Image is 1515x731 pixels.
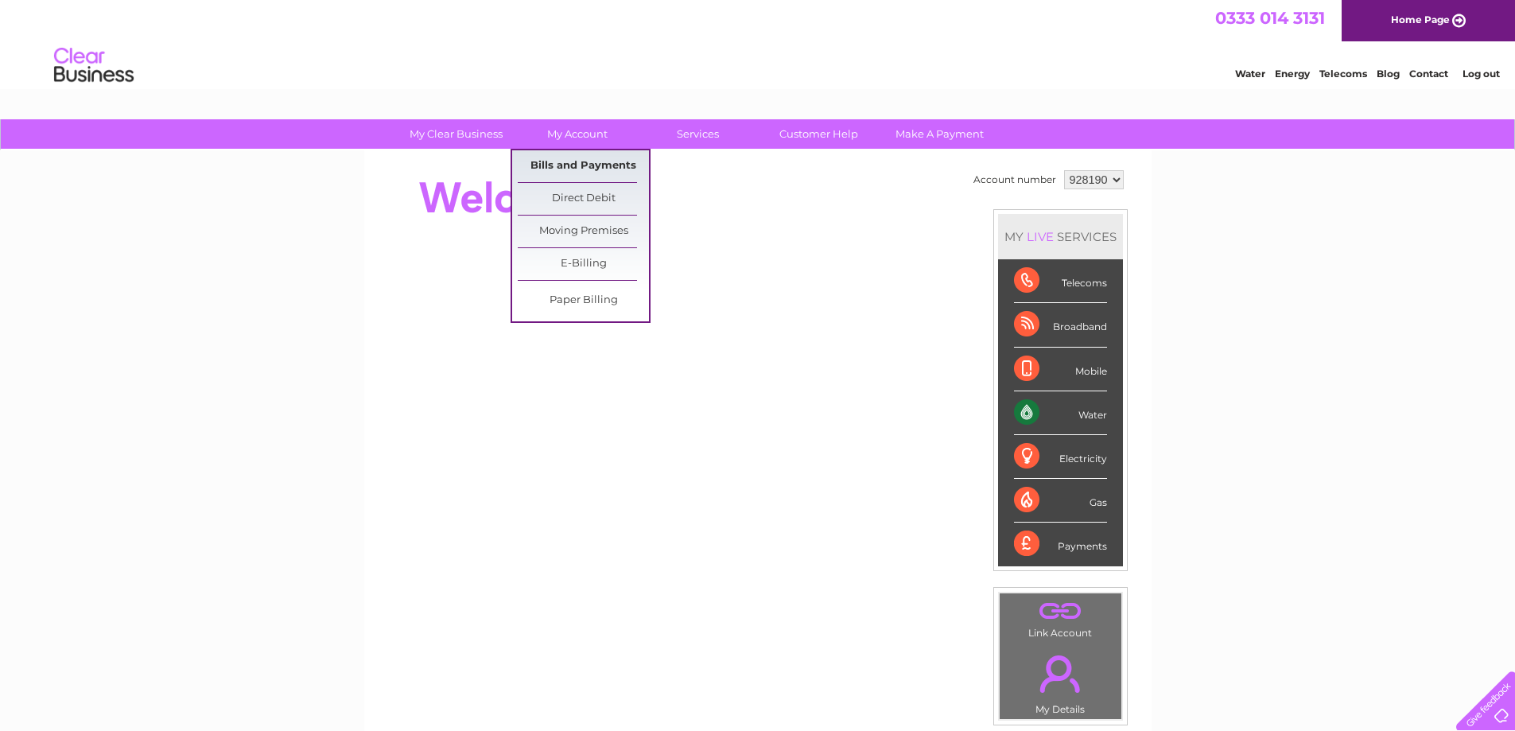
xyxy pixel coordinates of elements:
[1377,68,1400,80] a: Blog
[1215,8,1325,28] a: 0333 014 3131
[518,183,649,215] a: Direct Debit
[1319,68,1367,80] a: Telecoms
[383,9,1134,77] div: Clear Business is a trading name of Verastar Limited (registered in [GEOGRAPHIC_DATA] No. 3667643...
[1014,348,1107,391] div: Mobile
[1014,479,1107,523] div: Gas
[1014,391,1107,435] div: Water
[518,285,649,317] a: Paper Billing
[998,214,1123,259] div: MY SERVICES
[1014,303,1107,347] div: Broadband
[511,119,643,149] a: My Account
[1014,523,1107,566] div: Payments
[1409,68,1448,80] a: Contact
[874,119,1005,149] a: Make A Payment
[632,119,763,149] a: Services
[1004,646,1117,702] a: .
[53,41,134,90] img: logo.png
[1463,68,1500,80] a: Log out
[753,119,884,149] a: Customer Help
[518,248,649,280] a: E-Billing
[1014,435,1107,479] div: Electricity
[518,150,649,182] a: Bills and Payments
[390,119,522,149] a: My Clear Business
[1004,597,1117,625] a: .
[1275,68,1310,80] a: Energy
[999,593,1122,643] td: Link Account
[1024,229,1057,244] div: LIVE
[1235,68,1265,80] a: Water
[969,166,1060,193] td: Account number
[1014,259,1107,303] div: Telecoms
[518,216,649,247] a: Moving Premises
[999,642,1122,720] td: My Details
